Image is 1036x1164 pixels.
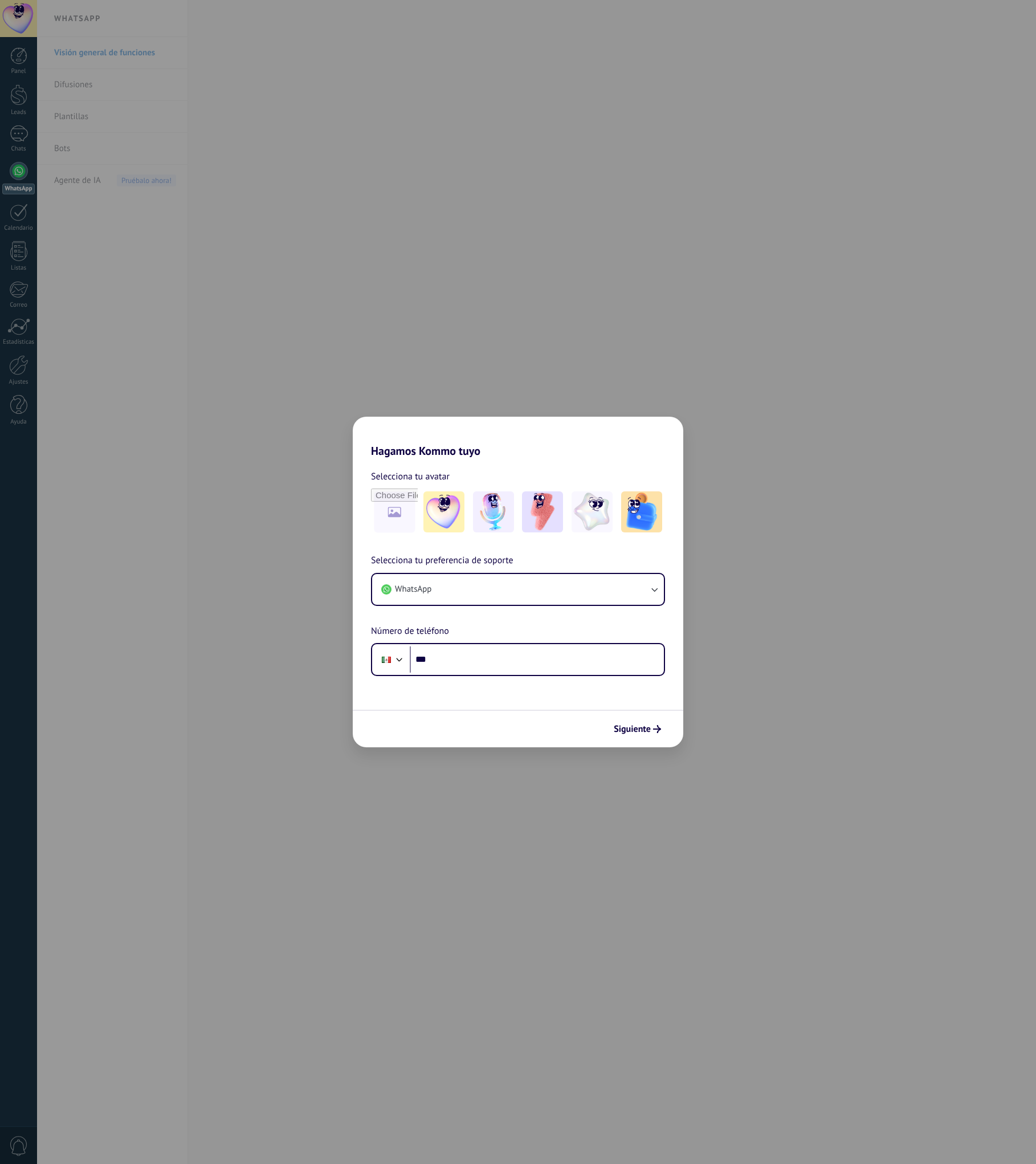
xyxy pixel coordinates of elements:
[371,624,449,639] span: Número de teléfono
[522,491,563,532] img: -3.jpeg
[621,491,662,532] img: -5.jpeg
[371,469,450,484] span: Selecciona tu avatar
[423,491,464,532] img: -1.jpeg
[614,725,651,733] span: Siguiente
[371,553,513,568] span: Selecciona tu preferencia de soporte
[609,719,666,739] button: Siguiente
[376,648,397,671] div: Mexico: + 52
[572,491,613,532] img: -4.jpeg
[353,417,683,458] h2: Hagamos Kommo tuyo
[372,574,664,605] button: WhatsApp
[473,491,514,532] img: -2.jpeg
[395,584,431,595] span: WhatsApp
